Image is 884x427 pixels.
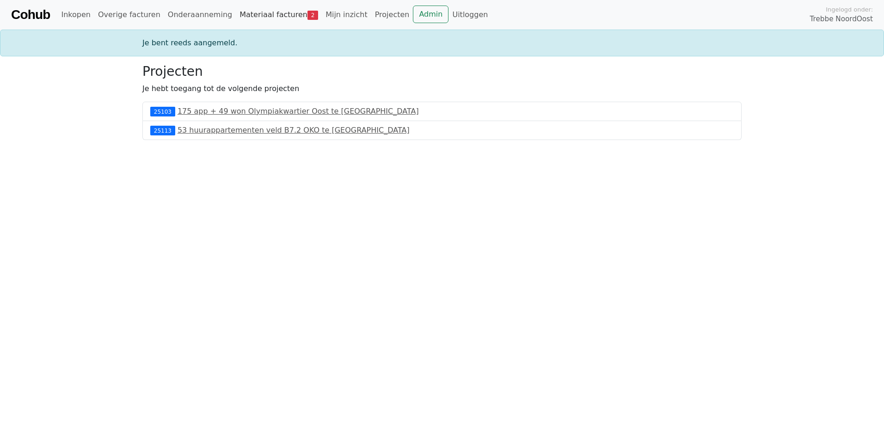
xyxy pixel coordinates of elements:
[810,14,873,24] span: Trebbe NoordOost
[150,126,175,135] div: 25113
[150,107,175,116] div: 25103
[826,5,873,14] span: Ingelogd onder:
[448,6,491,24] a: Uitloggen
[371,6,413,24] a: Projecten
[57,6,94,24] a: Inkopen
[164,6,236,24] a: Onderaanneming
[413,6,448,23] a: Admin
[236,6,322,24] a: Materiaal facturen2
[178,107,419,116] a: 175 app + 49 won Olympiakwartier Oost te [GEOGRAPHIC_DATA]
[322,6,371,24] a: Mijn inzicht
[178,126,410,134] a: 53 huurappartementen veld B7.2 OKO te [GEOGRAPHIC_DATA]
[142,83,742,94] p: Je hebt toegang tot de volgende projecten
[137,37,747,49] div: Je bent reeds aangemeld.
[94,6,164,24] a: Overige facturen
[142,64,742,79] h3: Projecten
[307,11,318,20] span: 2
[11,4,50,26] a: Cohub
